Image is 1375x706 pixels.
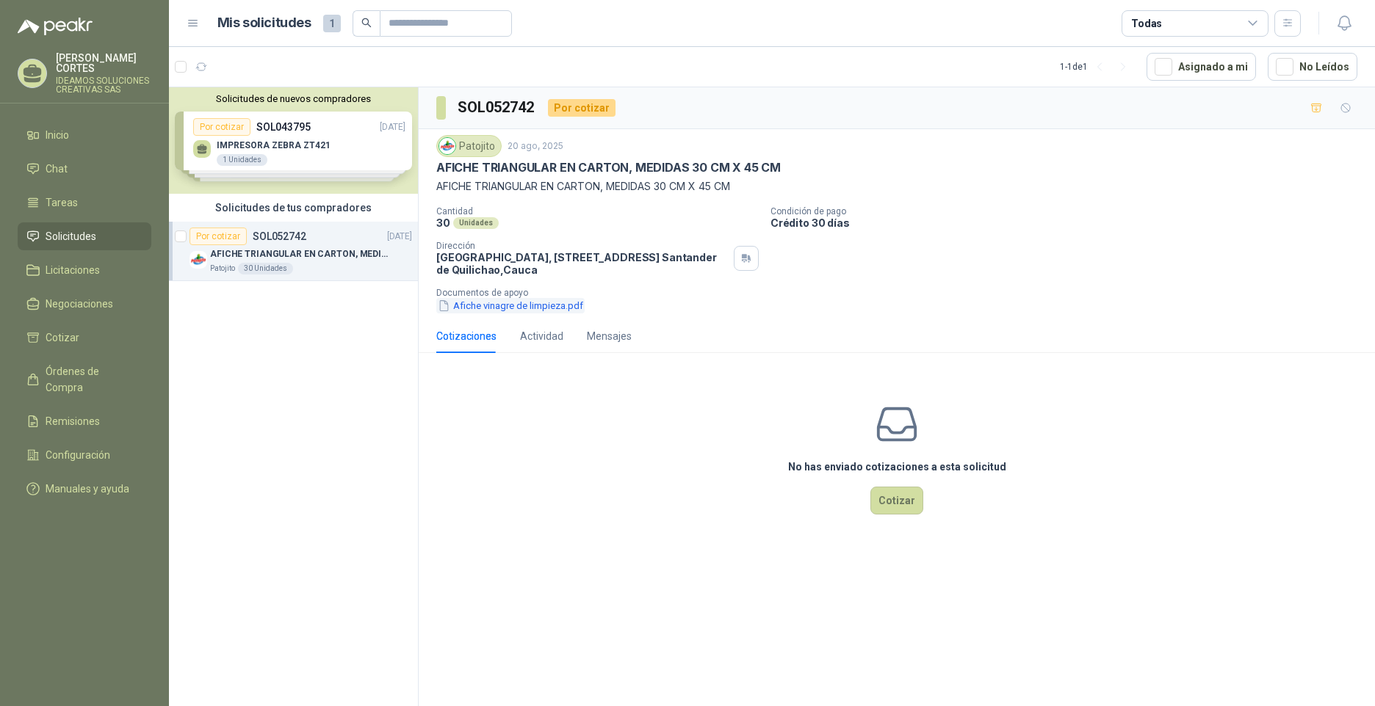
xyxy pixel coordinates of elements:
div: 30 Unidades [238,263,293,274]
span: search [361,18,372,28]
div: Patojito [436,135,502,157]
a: Configuración [18,441,151,469]
p: SOL052742 [253,231,306,241]
span: Manuales y ayuda [46,481,129,497]
a: Negociaciones [18,290,151,318]
p: Crédito 30 días [770,216,1369,229]
img: Company Logo [190,251,207,269]
p: Documentos de apoyo [436,288,1369,298]
p: 20 ago, 2025 [508,139,563,153]
p: [PERSON_NAME] CORTES [56,53,151,73]
span: Chat [46,161,68,177]
div: 1 - 1 de 1 [1060,55,1135,79]
div: Actividad [520,328,563,344]
a: Órdenes de Compra [18,357,151,401]
a: Solicitudes [18,222,151,250]
p: Condición de pago [770,206,1369,216]
a: Cotizar [18,324,151,352]
span: 1 [323,15,341,32]
p: Dirección [436,241,728,251]
div: Solicitudes de nuevos compradoresPor cotizarSOL043795[DATE] IMPRESORA ZEBRA ZT4211 UnidadesPor co... [169,87,418,194]
span: Licitaciones [46,262,100,278]
img: Company Logo [439,138,455,154]
div: Por cotizar [190,228,247,245]
span: Tareas [46,194,78,211]
div: Mensajes [587,328,632,344]
button: Solicitudes de nuevos compradores [175,93,412,104]
a: Remisiones [18,407,151,435]
span: Solicitudes [46,228,96,244]
div: Cotizaciones [436,328,497,344]
span: Configuración [46,447,110,463]
button: Afiche vinagre de limpieza.pdf [436,298,585,313]
p: AFICHE TRIANGULAR EN CARTON, MEDIDAS 30 CM X 45 CM [210,247,393,261]
a: Licitaciones [18,256,151,284]
span: Negociaciones [46,296,113,312]
a: Manuales y ayuda [18,475,151,503]
span: Remisiones [46,413,100,429]
a: Chat [18,155,151,183]
p: AFICHE TRIANGULAR EN CARTON, MEDIDAS 30 CM X 45 CM [436,160,781,175]
h3: No has enviado cotizaciones a esta solicitud [788,459,1006,475]
div: Todas [1131,15,1162,32]
span: Cotizar [46,330,79,346]
img: Logo peakr [18,18,93,35]
p: 30 [436,216,450,229]
a: Tareas [18,189,151,216]
a: Inicio [18,121,151,149]
button: No Leídos [1268,53,1357,81]
div: Solicitudes de tus compradores [169,194,418,222]
button: Asignado a mi [1147,53,1256,81]
p: AFICHE TRIANGULAR EN CARTON, MEDIDAS 30 CM X 45 CM [436,178,1357,194]
span: Órdenes de Compra [46,363,137,396]
h1: Mis solicitudes [217,12,311,34]
div: Por cotizar [548,99,616,117]
p: Cantidad [436,206,759,216]
a: Por cotizarSOL052742[DATE] Company LogoAFICHE TRIANGULAR EN CARTON, MEDIDAS 30 CM X 45 CMPatojito... [169,222,418,281]
p: [GEOGRAPHIC_DATA], [STREET_ADDRESS] Santander de Quilichao , Cauca [436,251,728,276]
span: Inicio [46,127,69,143]
p: IDEAMOS SOLUCIONES CREATIVAS SAS [56,76,151,94]
p: Patojito [210,263,235,274]
h3: SOL052742 [458,96,536,119]
button: Cotizar [870,487,923,514]
div: Unidades [453,217,499,229]
p: [DATE] [387,230,412,244]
